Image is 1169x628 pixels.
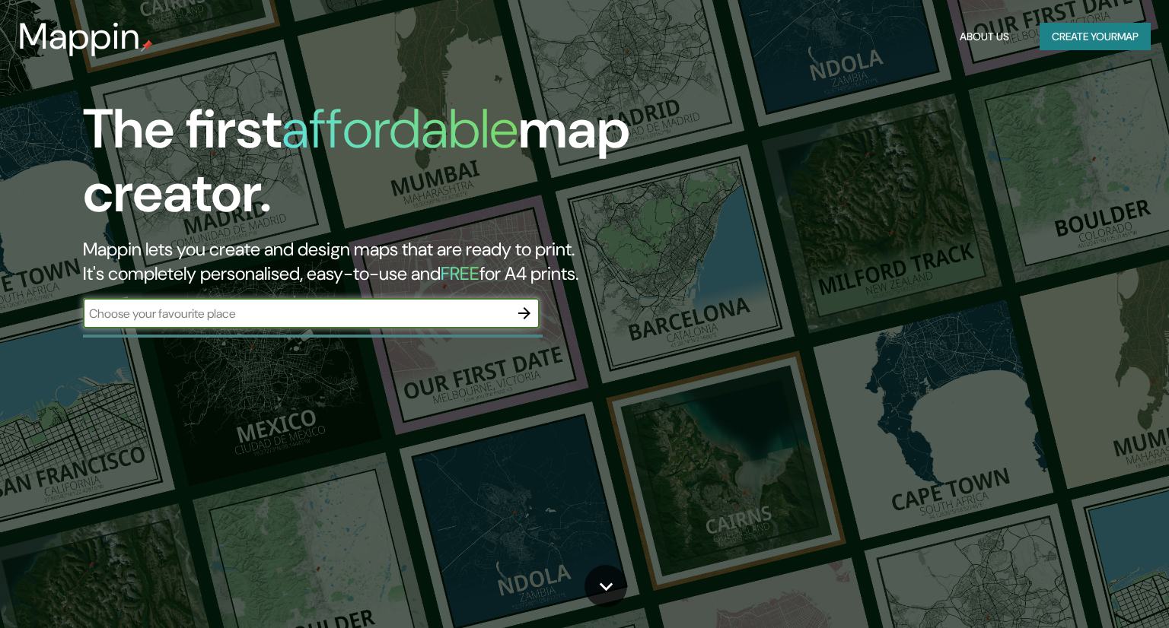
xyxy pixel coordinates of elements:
[83,305,509,322] input: Choose your favourite place
[441,262,479,285] h5: FREE
[1040,23,1151,51] button: Create yourmap
[954,23,1015,51] button: About Us
[282,94,518,164] h1: affordable
[83,237,667,286] h2: Mappin lets you create and design maps that are ready to print. It's completely personalised, eas...
[18,15,141,58] h3: Mappin
[83,97,667,237] h1: The first map creator.
[141,40,153,52] img: mappin-pin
